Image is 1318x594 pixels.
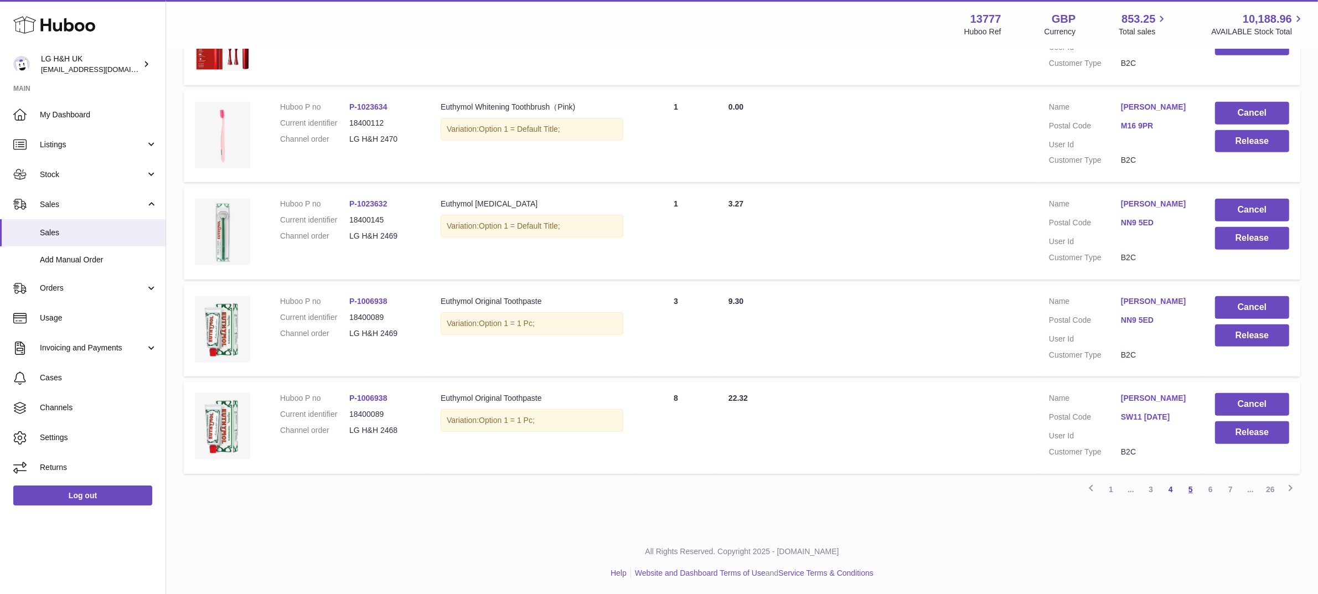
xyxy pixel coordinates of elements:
dt: User Id [1049,140,1121,150]
button: Release [1215,227,1289,250]
div: LG H&H UK [41,54,141,75]
span: AVAILABLE Stock Total [1211,27,1305,37]
dt: Current identifier [280,215,349,225]
dd: 18400145 [349,215,418,225]
dt: Customer Type [1049,350,1121,360]
span: Returns [40,462,157,473]
img: veechen@lghnh.co.uk [13,56,30,73]
img: Euthymol_Whitening_Toothbrush_Pink_-Image-4.webp [195,102,250,168]
span: Cases [40,373,157,383]
span: My Dashboard [40,110,157,120]
li: and [631,568,874,578]
span: Orders [40,283,146,293]
p: All Rights Reserved. Copyright 2025 - [DOMAIN_NAME] [175,546,1309,557]
span: Option 1 = 1 Pc; [479,319,535,328]
span: 10,188.96 [1243,12,1292,27]
dt: Huboo P no [280,296,349,307]
dt: Postal Code [1049,218,1121,231]
dt: Customer Type [1049,58,1121,69]
button: Cancel [1215,102,1289,125]
div: Variation: [441,409,623,432]
strong: 13777 [970,12,1001,27]
a: NN9 5ED [1121,218,1193,228]
div: Currency [1045,27,1076,37]
dt: Huboo P no [280,393,349,404]
a: 6 [1201,479,1221,499]
a: 10,188.96 AVAILABLE Stock Total [1211,12,1305,37]
a: P-1023634 [349,102,387,111]
dt: Name [1049,296,1121,309]
button: Release [1215,421,1289,444]
a: [PERSON_NAME] [1121,296,1193,307]
td: 3 [634,285,717,377]
div: Variation: [441,215,623,237]
dt: User Id [1049,431,1121,441]
dt: Name [1049,102,1121,115]
span: Total sales [1119,27,1168,37]
img: Euthymol_Original_Toothpaste_Image-1.webp [195,296,250,363]
div: Variation: [441,118,623,141]
dt: User Id [1049,334,1121,344]
span: 3.27 [728,199,743,208]
img: Euthymol_Original_Toothpaste_Image-1.webp [195,393,250,459]
a: [PERSON_NAME] [1121,393,1193,404]
dd: B2C [1121,447,1193,457]
span: Add Manual Order [40,255,157,265]
a: 3 [1141,479,1161,499]
span: Usage [40,313,157,323]
span: 9.30 [728,297,743,306]
dt: Channel order [280,231,349,241]
dt: Current identifier [280,118,349,128]
dt: Channel order [280,328,349,339]
button: Release [1215,324,1289,347]
button: Cancel [1215,393,1289,416]
span: 0.00 [728,102,743,111]
button: Cancel [1215,296,1289,319]
dd: LG H&H 2469 [349,231,418,241]
dt: Customer Type [1049,155,1121,166]
a: NN9 5ED [1121,315,1193,326]
a: P-1006938 [349,394,387,402]
td: 1 [634,188,717,280]
dd: 18400089 [349,312,418,323]
a: 4 [1161,479,1181,499]
dt: Current identifier [280,312,349,323]
span: Listings [40,140,146,150]
span: [EMAIL_ADDRESS][DOMAIN_NAME] [41,65,163,74]
dd: LG H&H 2470 [349,134,418,144]
td: 8 [634,382,717,474]
a: Website and Dashboard Terms of Use [635,569,766,577]
a: 853.25 Total sales [1119,12,1168,37]
strong: GBP [1052,12,1076,27]
img: Euthymol_Tongue_Cleaner-Image-4.webp [195,199,250,265]
dt: Postal Code [1049,412,1121,425]
dd: B2C [1121,350,1193,360]
div: Variation: [441,312,623,335]
div: Euthymol Original Toothpaste [441,393,623,404]
dt: Postal Code [1049,315,1121,328]
dt: Huboo P no [280,102,349,112]
dd: 18400112 [349,118,418,128]
a: Help [611,569,627,577]
div: Euthymol [MEDICAL_DATA] [441,199,623,209]
span: Option 1 = Default Title; [479,125,560,133]
span: 853.25 [1121,12,1155,27]
span: Stock [40,169,146,180]
dd: B2C [1121,58,1193,69]
dt: Name [1049,199,1121,212]
div: Huboo Ref [964,27,1001,37]
span: Option 1 = Default Title; [479,221,560,230]
span: ... [1241,479,1260,499]
a: 1 [1101,479,1121,499]
dt: Postal Code [1049,121,1121,134]
a: [PERSON_NAME] [1121,102,1193,112]
div: Euthymol Original Toothpaste [441,296,623,307]
dt: Channel order [280,425,349,436]
button: Cancel [1215,199,1289,221]
a: Log out [13,485,152,505]
a: Service Terms & Conditions [778,569,874,577]
span: Settings [40,432,157,443]
dd: 18400089 [349,409,418,420]
a: 5 [1181,479,1201,499]
a: 7 [1221,479,1241,499]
